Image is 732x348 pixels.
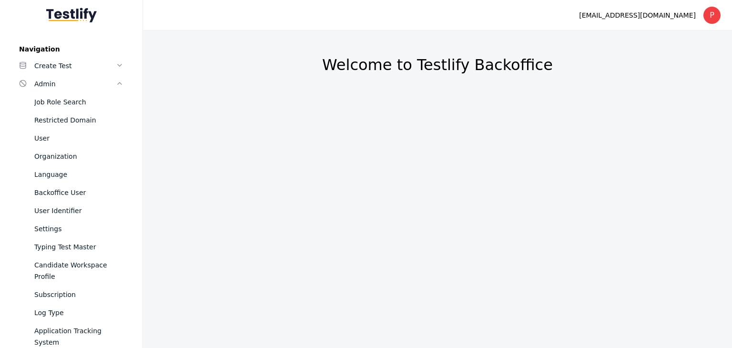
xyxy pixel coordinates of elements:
[11,165,131,184] a: Language
[579,10,696,21] div: [EMAIL_ADDRESS][DOMAIN_NAME]
[34,325,123,348] div: Application Tracking System
[34,259,123,282] div: Candidate Workspace Profile
[11,93,131,111] a: Job Role Search
[34,205,123,216] div: User Identifier
[46,8,97,22] img: Testlify - Backoffice
[703,7,721,24] div: P
[34,96,123,108] div: Job Role Search
[11,147,131,165] a: Organization
[11,129,131,147] a: User
[34,289,123,300] div: Subscription
[11,286,131,304] a: Subscription
[11,304,131,322] a: Log Type
[34,78,116,90] div: Admin
[34,241,123,253] div: Typing Test Master
[34,307,123,318] div: Log Type
[11,220,131,238] a: Settings
[34,133,123,144] div: User
[11,202,131,220] a: User Identifier
[166,55,709,74] h2: Welcome to Testlify Backoffice
[11,238,131,256] a: Typing Test Master
[34,169,123,180] div: Language
[34,187,123,198] div: Backoffice User
[11,45,131,53] label: Navigation
[34,60,116,72] div: Create Test
[34,114,123,126] div: Restricted Domain
[11,184,131,202] a: Backoffice User
[11,111,131,129] a: Restricted Domain
[11,256,131,286] a: Candidate Workspace Profile
[34,223,123,235] div: Settings
[34,151,123,162] div: Organization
